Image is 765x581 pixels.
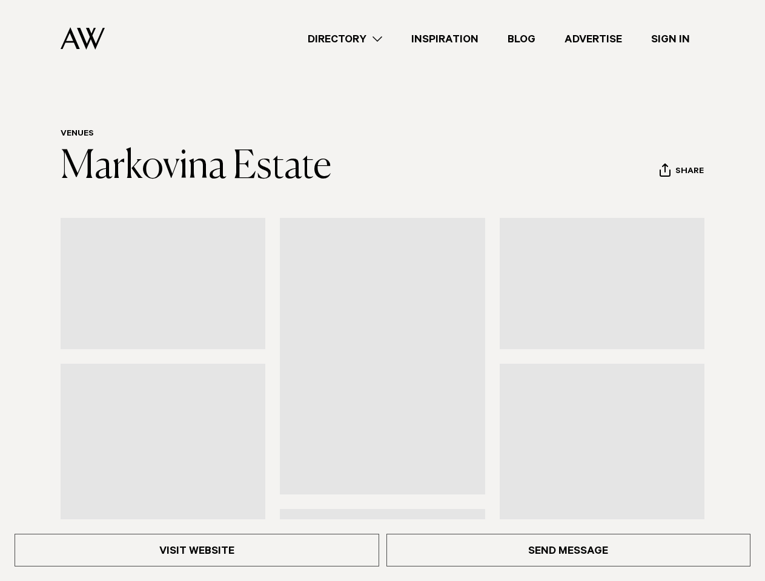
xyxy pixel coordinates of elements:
[675,166,704,178] span: Share
[61,27,105,50] img: Auckland Weddings Logo
[637,31,704,47] a: Sign In
[493,31,550,47] a: Blog
[61,130,94,139] a: Venues
[280,218,485,494] a: Ceremony styling at Markovina Estate
[659,163,704,181] button: Share
[550,31,637,47] a: Advertise
[61,148,331,186] a: Markovina Estate
[397,31,493,47] a: Inspiration
[61,218,265,349] a: Wine barrels at Markovina Estate
[15,534,379,566] a: Visit Website
[386,534,751,566] a: Send Message
[293,31,397,47] a: Directory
